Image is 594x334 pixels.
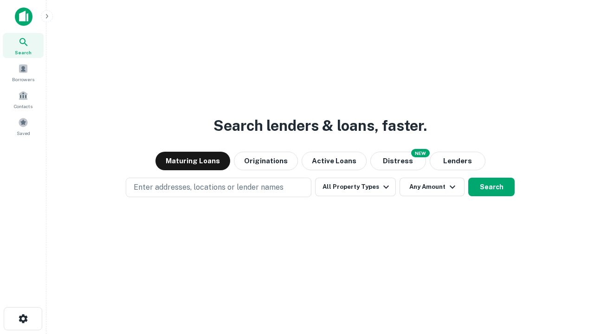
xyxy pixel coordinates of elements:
[3,60,44,85] a: Borrowers
[134,182,284,193] p: Enter addresses, locations or lender names
[430,152,485,170] button: Lenders
[468,178,515,196] button: Search
[15,49,32,56] span: Search
[234,152,298,170] button: Originations
[370,152,426,170] button: Search distressed loans with lien and other non-mortgage details.
[411,149,430,157] div: NEW
[17,129,30,137] span: Saved
[548,260,594,304] iframe: Chat Widget
[15,7,32,26] img: capitalize-icon.png
[400,178,465,196] button: Any Amount
[213,115,427,137] h3: Search lenders & loans, faster.
[3,33,44,58] a: Search
[3,114,44,139] a: Saved
[315,178,396,196] button: All Property Types
[302,152,367,170] button: Active Loans
[3,87,44,112] a: Contacts
[126,178,311,197] button: Enter addresses, locations or lender names
[155,152,230,170] button: Maturing Loans
[12,76,34,83] span: Borrowers
[14,103,32,110] span: Contacts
